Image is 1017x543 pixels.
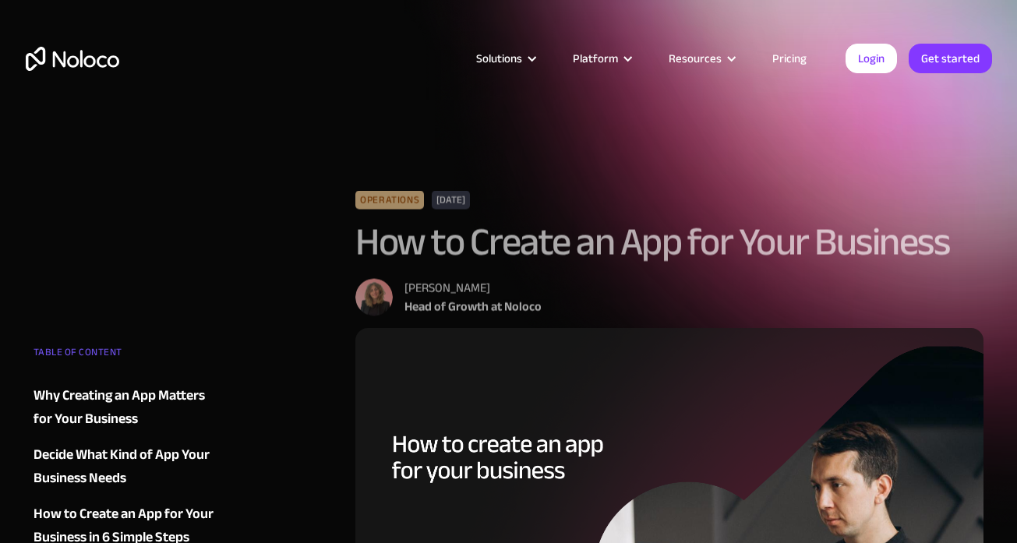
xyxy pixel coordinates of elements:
div: Head of Growth at Noloco [404,298,542,316]
a: Pricing [753,48,826,69]
h1: How to Create an App for Your Business [355,221,984,263]
div: TABLE OF CONTENT [34,340,222,372]
a: Login [846,44,897,73]
div: Resources [669,48,722,69]
div: Platform [553,48,649,69]
div: Operations [355,191,424,210]
a: Get started [909,44,992,73]
div: [PERSON_NAME] [404,279,542,298]
a: Decide What Kind of App Your Business Needs [34,443,222,490]
div: Solutions [457,48,553,69]
div: [DATE] [432,191,470,210]
a: home [26,47,119,71]
div: Platform [573,48,618,69]
div: Solutions [476,48,522,69]
a: Why Creating an App Matters for Your Business [34,384,222,431]
div: Resources [649,48,753,69]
